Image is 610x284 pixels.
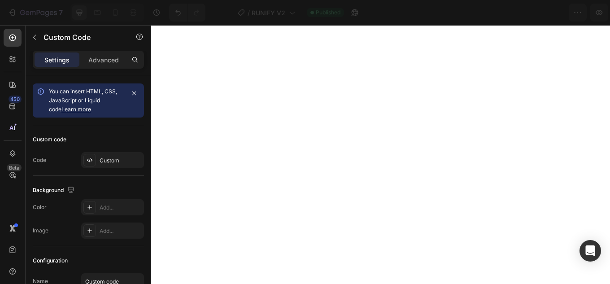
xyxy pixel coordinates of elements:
[9,96,22,103] div: 450
[151,25,610,284] iframe: Design area
[252,8,285,17] span: RUNIFY V2
[33,227,48,235] div: Image
[44,55,70,65] p: Settings
[550,4,588,22] button: Publish
[435,8,493,17] span: 1 product assigned
[4,4,67,22] button: 7
[33,156,46,164] div: Code
[59,7,63,18] p: 7
[316,9,340,17] span: Published
[44,32,120,43] p: Custom Code
[100,204,142,212] div: Add...
[33,135,66,144] div: Custom code
[517,4,547,22] button: Save
[88,55,119,65] p: Advanced
[427,4,514,22] button: 1 product assigned
[33,184,76,197] div: Background
[61,106,91,113] a: Learn more
[525,9,540,17] span: Save
[248,8,250,17] span: /
[33,203,47,211] div: Color
[100,227,142,235] div: Add...
[558,8,580,17] div: Publish
[169,4,205,22] div: Undo/Redo
[33,257,68,265] div: Configuration
[579,240,601,262] div: Open Intercom Messenger
[100,157,142,165] div: Custom
[49,88,117,113] span: You can insert HTML, CSS, JavaScript or Liquid code
[7,164,22,171] div: Beta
